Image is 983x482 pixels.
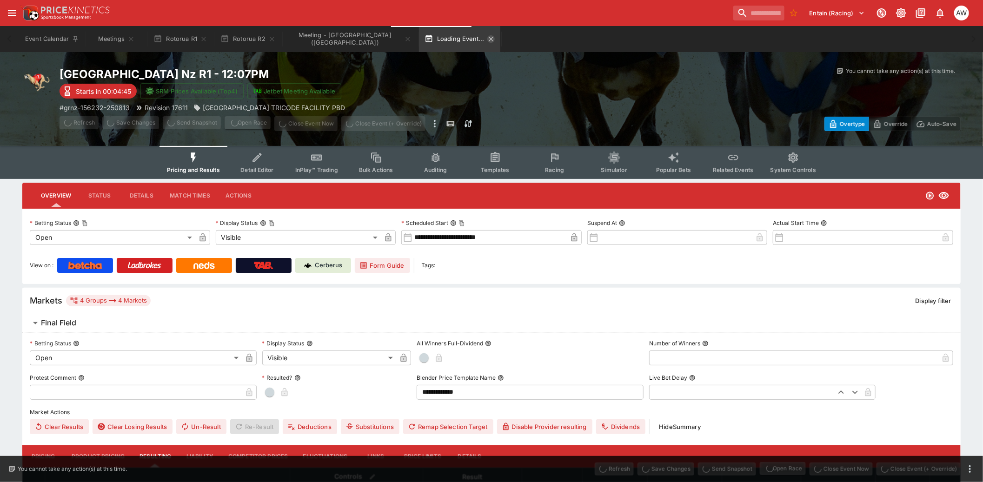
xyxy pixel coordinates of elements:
button: Auto-Save [912,117,961,131]
button: Copy To Clipboard [81,220,88,226]
div: Visible [216,230,381,245]
button: Meeting - Ascot Park Nz (NZ) [283,26,417,52]
button: Notifications [932,5,949,21]
span: Bulk Actions [359,166,393,173]
span: Auditing [424,166,447,173]
p: Actual Start Time [773,219,819,227]
button: Details [449,445,491,468]
span: Templates [481,166,509,173]
p: All Winners Full-Dividend [417,339,483,347]
button: Override [869,117,912,131]
button: Connected to PK [873,5,890,21]
button: Competitor Prices [221,445,296,468]
p: Overtype [840,119,865,129]
button: Betting StatusCopy To Clipboard [73,220,80,226]
button: Betting Status [73,340,80,347]
button: Rotorua R1 [148,26,213,52]
img: PriceKinetics [41,7,110,13]
button: SRM Prices Available (Top4) [140,83,244,99]
button: open drawer [4,5,20,21]
div: Event type filters [159,146,824,179]
label: View on : [30,258,53,273]
button: Details [120,185,162,207]
p: You cannot take any action(s) at this time. [18,465,127,473]
a: Form Guide [355,258,410,273]
button: Amanda Whitta [951,3,972,23]
div: 4 Groups 4 Markets [70,295,147,306]
img: Neds [193,262,214,269]
div: ASCOT PARK TRICODE FACILITY PBD [193,103,345,112]
button: Live Bet Delay [689,375,696,381]
p: Auto-Save [927,119,956,129]
span: Popular Bets [656,166,691,173]
button: Number of Winners [702,340,709,347]
button: Overtype [824,117,869,131]
button: Clear Losing Results [93,419,173,434]
p: Betting Status [30,339,71,347]
button: Links [355,445,397,468]
div: Open [30,350,242,365]
button: Un-Result [176,419,226,434]
p: Betting Status [30,219,71,227]
button: more [964,463,976,475]
div: Start From [824,117,961,131]
button: HideSummary [653,419,706,434]
img: Ladbrokes [127,262,161,269]
div: split button [225,116,271,129]
div: Visible [262,350,397,365]
button: Remap Selection Target [403,419,493,434]
button: Select Tenant [804,6,870,20]
p: Suspend At [587,219,617,227]
button: Liability [179,445,221,468]
button: Substitutions [341,419,399,434]
div: Amanda Whitta [954,6,969,20]
label: Tags: [422,258,436,273]
button: Copy To Clipboard [268,220,275,226]
button: Meetings [86,26,146,52]
p: [GEOGRAPHIC_DATA] TRICODE FACILITY PBD [203,103,345,112]
h2: Copy To Clipboard [60,67,510,81]
img: TabNZ [254,262,273,269]
p: Starts in 00:04:45 [76,86,131,96]
button: Toggle light/dark mode [893,5,910,21]
p: Scheduled Start [401,219,448,227]
button: Actual Start Time [821,220,827,226]
p: Number of Winners [649,339,700,347]
p: Display Status [216,219,258,227]
a: Cerberus [295,258,351,273]
button: Match Times [162,185,218,207]
img: Betcha [68,262,102,269]
button: Clear Results [30,419,89,434]
span: Related Events [713,166,753,173]
button: Overview [33,185,79,207]
input: search [733,6,784,20]
button: Suspend At [619,220,625,226]
button: All Winners Full-Dividend [485,340,491,347]
svg: Open [925,191,935,200]
button: Rotorua R2 [215,26,281,52]
button: more [429,116,440,131]
div: Open [30,230,195,245]
button: Price Limits [397,445,449,468]
p: Blender Price Template Name [417,374,496,382]
button: Copy To Clipboard [458,220,465,226]
button: Scheduled StartCopy To Clipboard [450,220,457,226]
button: Status [79,185,120,207]
button: Product Pricing [64,445,132,468]
button: Fluctuations [296,445,355,468]
button: Disable Provider resulting [497,419,592,434]
span: Pricing and Results [167,166,220,173]
span: Simulator [601,166,627,173]
img: Sportsbook Management [41,15,91,20]
span: Racing [545,166,564,173]
p: Resulted? [262,374,292,382]
button: Protest Comment [78,375,85,381]
span: System Controls [770,166,816,173]
button: Deductions [283,419,337,434]
button: Actions [218,185,259,207]
p: You cannot take any action(s) at this time. [846,67,955,75]
button: Event Calendar [20,26,85,52]
button: Resulting [132,445,179,468]
svg: Visible [938,190,950,201]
